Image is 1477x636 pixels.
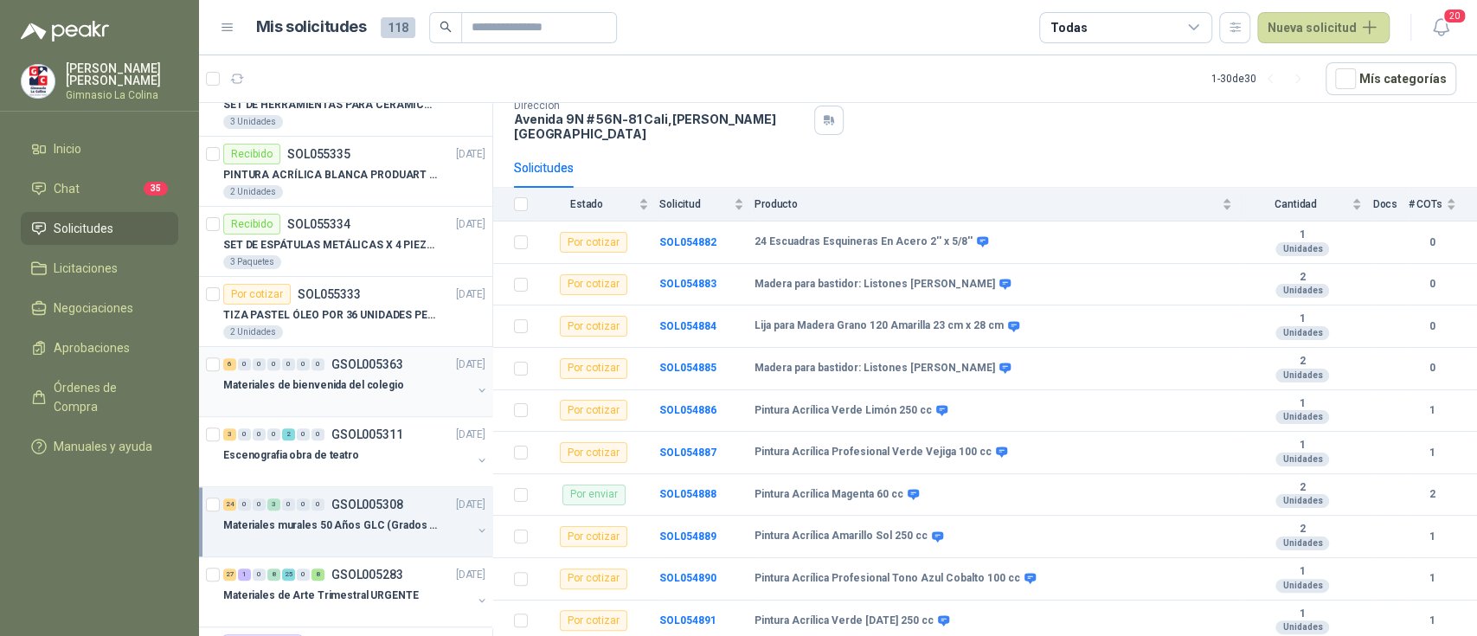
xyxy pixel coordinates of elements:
p: Materiales murales 50 Años GLC (Grados 10 y 11) [223,517,439,534]
div: 3 [223,428,236,440]
b: 2 [1243,271,1362,285]
p: [DATE] [456,146,485,163]
button: 20 [1425,12,1456,43]
span: 35 [144,182,168,196]
a: RecibidoSOL055334[DATE] SET DE ESPÁTULAS METÁLICAS X 4 PIEZAS3 Paquetes [199,207,492,277]
div: Por cotizar [560,358,627,379]
div: Por cotizar [560,400,627,421]
p: GSOL005308 [331,498,403,511]
div: Unidades [1275,326,1329,340]
th: Solicitud [659,188,755,222]
div: 2 Unidades [223,185,283,199]
div: 3 [267,498,280,511]
b: Pintura Acrílica Verde Limón 250 cc [755,404,932,418]
th: Estado [538,188,659,222]
b: Pintura Acrílica Profesional Tono Azul Cobalto 100 cc [755,572,1020,586]
a: SOL054890 [659,572,716,584]
p: [DATE] [456,357,485,373]
div: Por cotizar [560,316,627,337]
div: 0 [282,498,295,511]
a: Por cotizarSOL055333[DATE] TIZA PASTEL ÓLEO POR 36 UNIDADES PENTEL2 Unidades [199,277,492,347]
h1: Mis solicitudes [256,15,367,40]
p: Dirección [514,100,807,112]
p: [DATE] [456,216,485,233]
b: Pintura Acrílica Verde [DATE] 250 cc [755,614,934,628]
div: Por cotizar [560,526,627,547]
b: 1 [1243,439,1362,453]
th: Cantidad [1243,188,1372,222]
p: SOL055333 [298,288,361,300]
div: 2 [282,428,295,440]
p: [DATE] [456,497,485,513]
span: # COTs [1408,198,1442,210]
a: Licitaciones [21,252,178,285]
div: Por cotizar [560,610,627,631]
p: SET DE HERRAMIENTAS PARA CERÁMICA EN MADERA X 5 PIEZAS [223,97,439,113]
div: Solicitudes [514,158,574,177]
div: 0 [267,428,280,440]
b: Pintura Acrílica Profesional Verde Vejiga 100 cc [755,446,992,459]
a: 3 0 0 0 2 0 0 GSOL005311[DATE] Escenografia obra de teatro [223,424,489,479]
p: SET DE ESPÁTULAS METÁLICAS X 4 PIEZAS [223,237,439,254]
span: Producto [755,198,1218,210]
p: SOL055334 [287,218,350,230]
a: 6 0 0 0 0 0 0 GSOL005363[DATE] Materiales de bienvenida del colegio [223,354,489,409]
div: 25 [282,569,295,581]
th: Producto [755,188,1243,222]
span: Licitaciones [54,259,118,278]
div: Recibido [223,214,280,234]
a: SOL054887 [659,446,716,459]
p: SOL055335 [287,148,350,160]
a: Solicitudes [21,212,178,245]
b: Pintura Acrílica Magenta 60 cc [755,488,903,502]
div: Por enviar [562,485,626,505]
div: 24 [223,498,236,511]
b: SOL054885 [659,362,716,374]
p: GSOL005311 [331,428,403,440]
b: SOL054883 [659,278,716,290]
img: Company Logo [22,65,55,98]
span: search [440,21,452,33]
div: 8 [267,569,280,581]
div: 3 Paquetes [223,255,281,269]
b: 1 [1408,529,1456,545]
a: Inicio [21,132,178,165]
p: Materiales de Arte Trimestral URGENTE [223,588,419,604]
a: SOL054882 [659,236,716,248]
p: [DATE] [456,567,485,583]
div: Unidades [1275,494,1329,508]
b: 1 [1408,402,1456,419]
div: 0 [253,358,266,370]
div: 0 [297,428,310,440]
p: Escenografia obra de teatro [223,447,359,464]
b: Madera para bastidor: Listones [PERSON_NAME] [755,278,995,292]
p: GSOL005283 [331,569,403,581]
div: Unidades [1275,369,1329,382]
a: Órdenes de Compra [21,371,178,423]
div: Unidades [1275,620,1329,634]
span: 118 [381,17,415,38]
b: Pintura Acrílica Amarillo Sol 250 cc [755,530,928,543]
div: 0 [253,428,266,440]
p: TIZA PASTEL ÓLEO POR 36 UNIDADES PENTEL [223,307,439,324]
div: 0 [238,498,251,511]
div: 1 - 30 de 30 [1211,65,1312,93]
span: Inicio [54,139,81,158]
b: SOL054889 [659,530,716,543]
b: 2 [1243,523,1362,536]
div: Por cotizar [560,569,627,589]
b: 1 [1243,565,1362,579]
a: Chat35 [21,172,178,205]
p: [PERSON_NAME] [PERSON_NAME] [66,62,178,87]
div: Unidades [1275,579,1329,593]
a: SOL054888 [659,488,716,500]
img: Logo peakr [21,21,109,42]
th: Docs [1372,188,1408,222]
a: RecibidoSOL055335[DATE] PINTURA ACRÍLICA BLANCA PRODUART DE 240 CM32 Unidades [199,137,492,207]
b: SOL054886 [659,404,716,416]
div: Por cotizar [560,232,627,253]
div: 0 [267,358,280,370]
